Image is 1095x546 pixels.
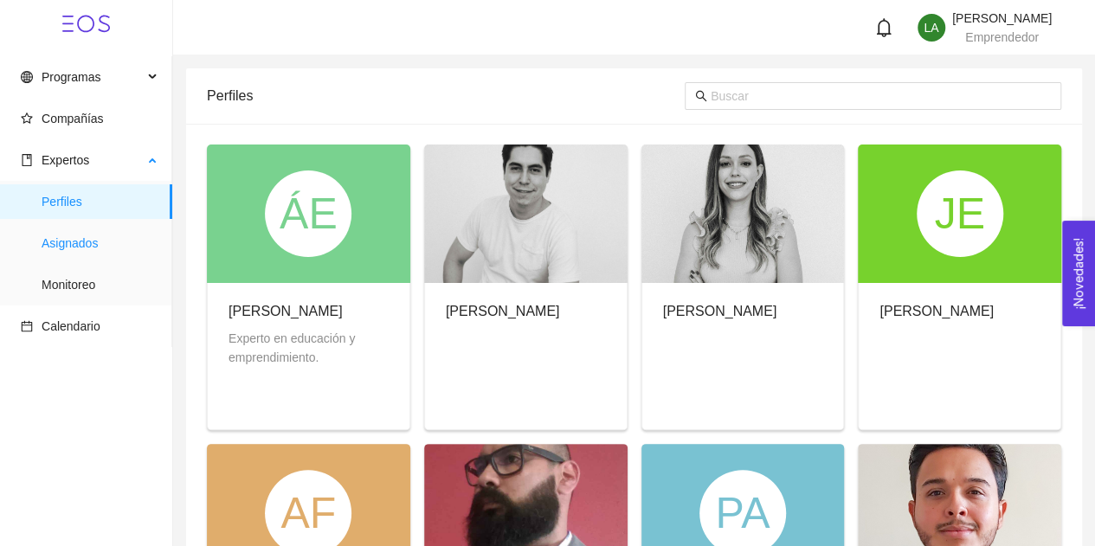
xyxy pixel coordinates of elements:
[207,71,685,120] div: Perfiles
[952,11,1052,25] span: [PERSON_NAME]
[229,300,389,322] div: [PERSON_NAME]
[42,112,104,125] span: Compañías
[42,184,158,219] span: Perfiles
[1062,221,1095,326] button: Open Feedback Widget
[695,90,707,102] span: search
[874,18,893,37] span: bell
[42,319,100,333] span: Calendario
[42,267,158,302] span: Monitoreo
[21,112,33,125] span: star
[42,153,89,167] span: Expertos
[21,71,33,83] span: global
[21,154,33,166] span: book
[711,87,1051,106] input: Buscar
[42,226,158,260] span: Asignados
[917,170,1003,257] div: JE
[229,329,389,367] div: Experto en educación y emprendimiento.
[924,14,938,42] span: LA
[21,320,33,332] span: calendar
[965,30,1039,44] span: Emprendedor
[42,70,100,84] span: Programas
[446,300,560,322] div: [PERSON_NAME]
[879,300,994,322] div: [PERSON_NAME]
[663,300,777,322] div: [PERSON_NAME]
[265,170,351,257] div: ÁE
